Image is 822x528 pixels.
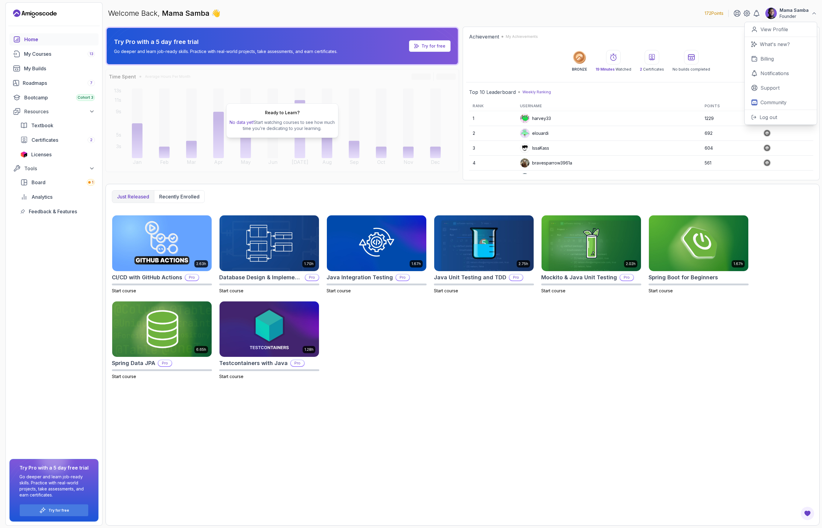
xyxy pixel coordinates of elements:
[24,65,95,72] div: My Builds
[112,191,154,203] button: Just released
[49,508,69,513] a: Try for free
[92,180,93,185] span: 1
[159,193,200,200] p: Recently enrolled
[518,261,528,266] p: 2.75h
[745,110,817,125] button: Log out
[32,193,52,201] span: Analytics
[219,374,243,379] span: Start course
[745,22,817,37] a: View Profile
[327,288,351,293] span: Start course
[520,144,529,153] img: user profile image
[19,504,89,516] button: Try for free
[673,67,710,72] p: No builds completed
[112,374,136,379] span: Start course
[434,215,534,271] img: Java Unit Testing and TDD card
[90,81,92,85] span: 7
[469,101,516,111] th: Rank
[760,99,787,106] p: Community
[112,215,212,271] img: CI/CD with GitHub Actions card
[800,506,815,521] button: Open Feedback Button
[469,171,516,185] td: 5
[24,165,95,172] div: Tools
[304,261,314,266] p: 1.70h
[541,215,641,294] a: Mockito & Java Unit Testing card2.02hMockito & Java Unit TestingProStart course
[31,151,52,158] span: Licenses
[649,215,748,271] img: Spring Boot for Beginners card
[745,81,817,95] a: Support
[421,43,445,49] p: Try for free
[520,173,529,182] img: user profile image
[220,215,319,271] img: Database Design & Implementation card
[701,101,759,111] th: Points
[32,136,58,144] span: Certificates
[154,191,204,203] button: Recently enrolled
[327,215,426,271] img: Java Integration Testing card
[24,94,95,101] div: Bootcamp
[220,301,319,357] img: Testcontainers with Java card
[572,67,587,72] p: BRONZE
[112,288,136,293] span: Start course
[112,301,212,380] a: Spring Data JPA card6.65hSpring Data JPAProStart course
[760,114,777,121] p: Log out
[291,360,304,366] p: Pro
[211,8,220,18] span: 👋
[705,10,723,16] p: 172 Points
[620,274,633,281] p: Pro
[760,26,788,33] p: View Profile
[745,37,817,51] a: What's new?
[32,179,45,186] span: Board
[305,274,319,281] p: Pro
[265,110,300,116] h2: Ready to Learn?
[701,111,759,126] td: 1229
[185,274,199,281] p: Pro
[108,8,220,18] p: Welcome Back,
[541,273,617,282] h2: Mockito & Java Unit Testing
[9,62,99,75] a: builds
[162,9,211,18] span: Mama Samba
[89,51,93,56] span: 13
[327,215,427,294] a: Java Integration Testing card1.67hJava Integration TestingProStart course
[760,41,790,48] p: What's new?
[24,50,95,58] div: My Courses
[469,156,516,171] td: 4
[760,70,789,77] p: Notifications
[29,208,77,215] span: Feedback & Features
[765,7,817,19] button: user profile imageMama SambaFounder
[701,126,759,141] td: 692
[780,7,809,13] p: Mama Samba
[219,215,319,294] a: Database Design & Implementation card1.70hDatabase Design & ImplementationProStart course
[745,51,817,66] a: Billing
[541,288,565,293] span: Start course
[626,261,636,266] p: 2.02h
[13,9,57,18] a: Landing page
[760,55,774,62] p: Billing
[649,215,749,294] a: Spring Boot for Beginners card1.67hSpring Boot for BeginnersStart course
[520,114,529,123] img: default monster avatar
[409,40,451,52] a: Try for free
[9,48,99,60] a: courses
[24,36,95,43] div: Home
[31,122,53,129] span: Textbook
[117,193,149,200] p: Just released
[522,90,551,95] p: Weekly Ranking
[411,261,421,266] p: 1.67h
[90,138,92,142] span: 2
[765,8,777,19] img: user profile image
[520,143,549,153] div: IssaKass
[19,474,89,498] p: Go deeper and learn job-ready skills. Practice with real-world projects, take assessments, and ea...
[219,359,288,367] h2: Testcontainers with Java
[542,215,641,271] img: Mockito & Java Unit Testing card
[733,261,743,266] p: 1.67h
[506,34,538,39] p: My Achievements
[9,106,99,117] button: Resources
[196,261,206,266] p: 2.63h
[701,171,759,185] td: 416
[219,288,243,293] span: Start course
[516,101,701,111] th: Username
[230,120,254,125] span: No data yet!
[112,301,212,357] img: Spring Data JPA card
[701,156,759,171] td: 561
[24,108,95,115] div: Resources
[9,163,99,174] button: Tools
